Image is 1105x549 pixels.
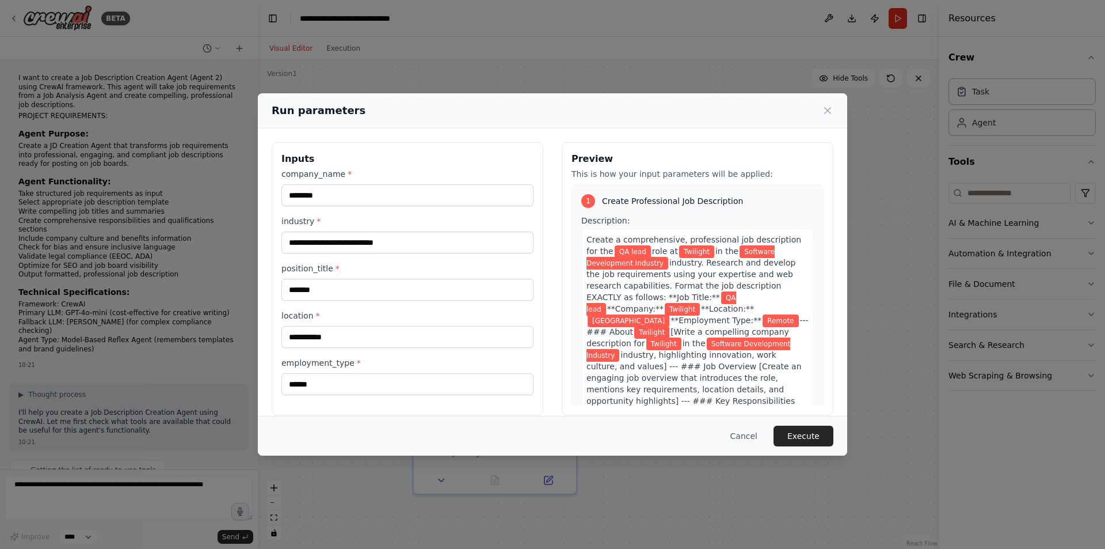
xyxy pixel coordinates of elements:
[679,245,714,258] span: Variable: company_name
[571,168,824,180] p: This is how your input parameters will be applied:
[581,194,595,208] div: 1
[683,339,706,348] span: in the
[646,338,681,350] span: Variable: company_name
[281,215,534,227] label: industry
[281,310,534,321] label: location
[281,168,534,180] label: company_name
[586,327,789,348] span: [Write a compelling company description for
[615,245,651,258] span: Variable: position_title
[281,357,534,369] label: employment_type
[634,326,669,339] span: Variable: company_name
[665,303,700,316] span: Variable: company_name
[586,235,801,256] span: Create a comprehensive, professional job description for the
[715,247,738,256] span: in the
[652,247,678,256] span: role at
[586,258,795,302] span: industry. Research and develop the job requirements using your expertise and web research capabil...
[586,350,807,475] span: industry, highlighting innovation, work culture, and values] --- ### Job Overview [Create an enga...
[586,338,790,362] span: Variable: industry
[571,152,824,166] h3: Preview
[586,245,775,270] span: Variable: industry
[272,103,365,119] h2: Run parameters
[281,152,534,166] h3: Inputs
[773,426,833,446] button: Execute
[763,315,798,327] span: Variable: employment_type
[670,316,761,325] span: **Employment Type:**
[586,291,736,316] span: Variable: position_title
[581,216,630,225] span: Description:
[588,315,669,327] span: Variable: location
[602,195,743,207] span: Create Professional Job Description
[721,426,767,446] button: Cancel
[281,263,534,274] label: position_title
